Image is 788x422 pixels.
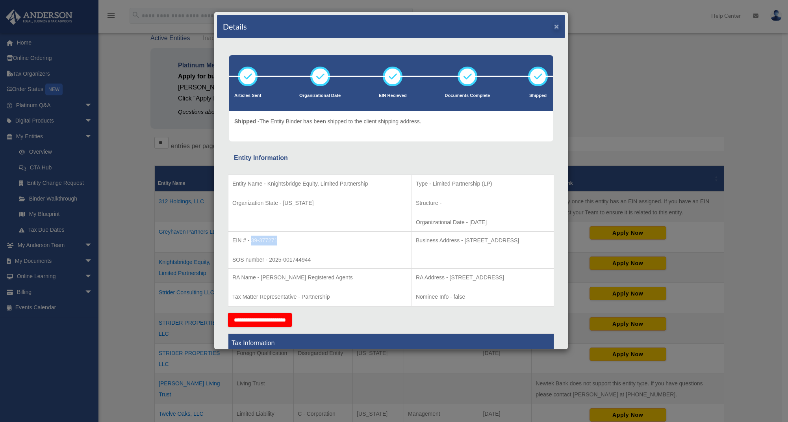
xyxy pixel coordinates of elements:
[234,92,261,100] p: Articles Sent
[299,92,341,100] p: Organizational Date
[416,236,550,245] p: Business Address - [STREET_ADDRESS]
[445,92,490,100] p: Documents Complete
[232,236,408,245] p: EIN # - 39-377271
[379,92,407,100] p: EIN Recieved
[416,218,550,227] p: Organizational Date - [DATE]
[232,255,408,265] p: SOS number - 2025-001744944
[554,22,559,30] button: ×
[232,292,408,302] p: Tax Matter Representative - Partnership
[232,179,408,189] p: Entity Name - Knightsbridge Equity, Limited Partnership
[416,179,550,189] p: Type - Limited Partnership (LP)
[232,273,408,283] p: RA Name - [PERSON_NAME] Registered Agents
[528,92,548,100] p: Shipped
[232,198,408,208] p: Organization State - [US_STATE]
[234,118,260,125] span: Shipped -
[416,292,550,302] p: Nominee Info - false
[416,198,550,208] p: Structure -
[228,333,554,353] th: Tax Information
[234,117,421,126] p: The Entity Binder has been shipped to the client shipping address.
[223,21,247,32] h4: Details
[416,273,550,283] p: RA Address - [STREET_ADDRESS]
[234,152,548,164] div: Entity Information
